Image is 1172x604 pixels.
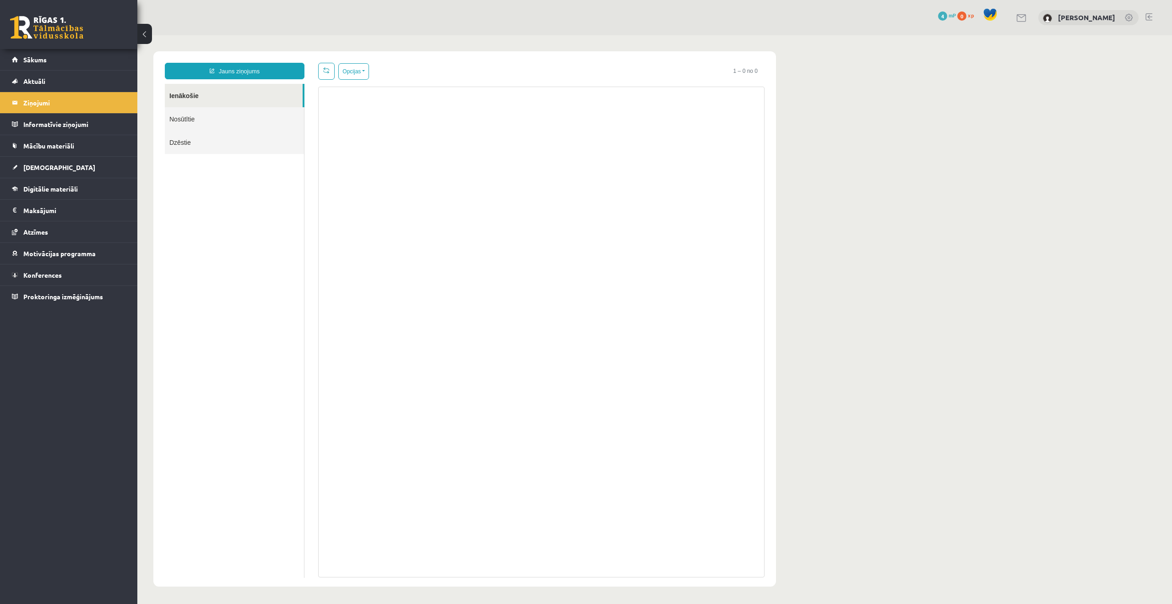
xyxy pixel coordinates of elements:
[23,228,48,236] span: Atzīmes
[938,11,956,19] a: 4 mP
[12,286,126,307] a: Proktoringa izmēģinājums
[12,135,126,156] a: Mācību materiāli
[12,264,126,286] a: Konferences
[27,72,167,95] a: Nosūtītie
[12,221,126,242] a: Atzīmes
[23,55,47,64] span: Sākums
[23,271,62,279] span: Konferences
[12,243,126,264] a: Motivācijas programma
[12,157,126,178] a: [DEMOGRAPHIC_DATA]
[23,77,45,85] span: Aktuāli
[23,114,126,135] legend: Informatīvie ziņojumi
[12,178,126,199] a: Digitālie materiāli
[27,49,165,72] a: Ienākošie
[957,11,966,21] span: 0
[23,142,74,150] span: Mācību materiāli
[12,92,126,113] a: Ziņojumi
[23,92,126,113] legend: Ziņojumi
[12,114,126,135] a: Informatīvie ziņojumi
[27,95,167,119] a: Dzēstie
[23,200,126,221] legend: Maksājumi
[949,11,956,19] span: mP
[957,11,978,19] a: 0 xp
[12,200,126,221] a: Maksājumi
[1043,14,1052,23] img: Klāvs Krūziņš
[23,185,78,193] span: Digitālie materiāli
[201,28,232,44] button: Opcijas
[27,27,167,44] a: Jauns ziņojums
[23,249,96,258] span: Motivācijas programma
[968,11,974,19] span: xp
[1058,13,1115,22] a: [PERSON_NAME]
[589,27,627,44] span: 1 – 0 no 0
[10,16,83,39] a: Rīgas 1. Tālmācības vidusskola
[938,11,947,21] span: 4
[12,49,126,70] a: Sākums
[23,292,103,301] span: Proktoringa izmēģinājums
[23,163,95,171] span: [DEMOGRAPHIC_DATA]
[12,71,126,92] a: Aktuāli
